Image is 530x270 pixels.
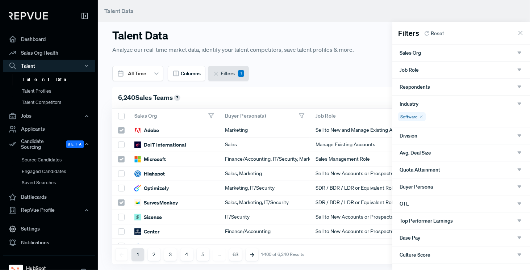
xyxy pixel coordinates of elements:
[400,67,419,73] span: Job Role
[400,50,421,56] span: Sales Org
[392,161,530,178] button: Quota Attainment
[392,144,530,161] button: Avg. Deal Size
[400,252,430,258] span: Culture Score
[400,84,430,90] span: Respondents
[392,96,530,112] button: Industry
[392,62,530,78] button: Job Role
[431,30,445,37] span: Reset
[392,229,530,246] button: Base Pay
[392,212,530,229] button: Top Performer Earnings
[400,101,418,107] span: Industry
[392,45,530,61] button: Sales Org
[398,28,419,38] span: Filters
[392,246,530,263] button: Culture Score
[400,150,431,156] span: Avg. Deal Size
[392,79,530,95] button: Respondents
[392,195,530,212] button: OTE
[400,201,409,207] span: OTE
[400,167,440,173] span: Quota Attainment
[392,127,530,144] button: Division
[392,178,530,195] button: Buyer Persona
[400,235,420,241] span: Base Pay
[400,133,417,139] span: Division
[400,184,433,190] span: Buyer Persona
[398,112,426,121] div: Software
[400,218,453,224] span: Top Performer Earnings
